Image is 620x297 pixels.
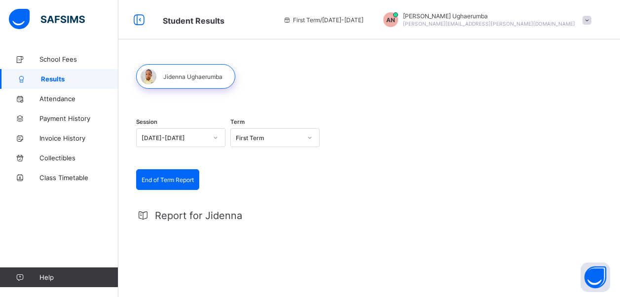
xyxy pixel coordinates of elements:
[403,21,575,27] span: [PERSON_NAME][EMAIL_ADDRESS][PERSON_NAME][DOMAIN_NAME]
[9,9,85,30] img: safsims
[386,16,395,24] span: AN
[142,134,207,142] div: [DATE]-[DATE]
[39,95,118,103] span: Attendance
[41,75,118,83] span: Results
[581,262,610,292] button: Open asap
[283,16,364,24] span: session/term information
[136,118,157,125] span: Session
[39,174,118,182] span: Class Timetable
[236,134,301,142] div: First Term
[39,273,118,281] span: Help
[39,55,118,63] span: School Fees
[155,210,242,222] span: Report for Jidenna
[403,12,575,20] span: [PERSON_NAME] Ughaerumba
[39,154,118,162] span: Collectibles
[142,176,194,184] span: End of Term Report
[39,134,118,142] span: Invoice History
[373,12,596,27] div: AnulikaUghaerumba
[39,114,118,122] span: Payment History
[230,118,245,125] span: Term
[163,16,224,26] span: Student Results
